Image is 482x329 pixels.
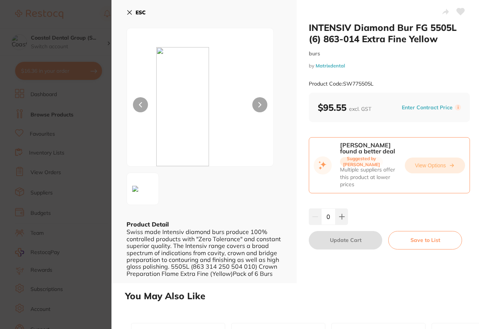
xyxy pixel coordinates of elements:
div: Multiple suppliers offer this product at lower prices [340,166,405,188]
span: [PERSON_NAME] found a better deal [340,142,405,154]
button: Enter Contract Price [400,104,455,111]
small: Product Code: SW775505L [309,81,374,87]
button: Update Cart [309,231,382,249]
b: $95.55 [318,102,371,113]
button: Save to List [388,231,462,249]
a: Matrixdental [316,63,345,69]
span: excl. GST [349,106,371,112]
span: Suggested by [PERSON_NAME] [340,157,383,166]
b: ESC [136,9,146,16]
button: View Options [405,158,465,173]
img: cGc [129,183,141,195]
label: i [455,104,461,110]
small: burs [309,50,470,57]
img: cGc [156,47,244,166]
div: Swiss made Intensiv diamond burs produce 100% controlled products with "Zero Tolerance" and const... [127,228,282,277]
b: Product Detail [127,220,169,228]
h2: INTENSIV Diamond Bur FG 5505L (6) 863-014 Extra Fine Yellow [309,22,470,44]
button: ESC [127,6,146,19]
h2: You May Also Like [125,291,479,301]
small: by [309,63,470,69]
